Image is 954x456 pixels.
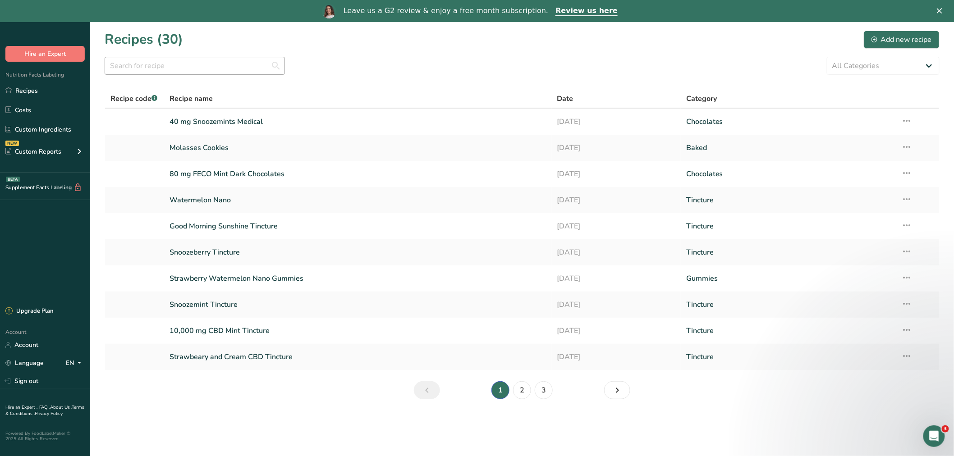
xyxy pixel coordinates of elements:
[170,112,546,131] a: 40 mg Snoozemints Medical
[871,34,932,45] div: Add new recipe
[110,94,157,104] span: Recipe code
[923,425,945,447] iframe: Intercom live chat
[5,46,85,62] button: Hire an Expert
[50,404,72,410] a: About Us .
[557,191,676,210] a: [DATE]
[557,269,676,288] a: [DATE]
[557,93,573,104] span: Date
[686,138,891,157] a: Baked
[686,321,891,340] a: Tincture
[322,4,336,18] img: Profile image for Reem
[555,6,618,16] a: Review us here
[105,57,285,75] input: Search for recipe
[170,347,546,366] a: Strawbeary and Cream CBD Tincture
[5,307,53,316] div: Upgrade Plan
[5,431,85,442] div: Powered By FoodLabelMaker © 2025 All Rights Reserved
[686,164,891,183] a: Chocolates
[170,191,546,210] a: Watermelon Nano
[170,138,546,157] a: Molasses Cookies
[5,404,84,417] a: Terms & Conditions .
[66,358,85,369] div: EN
[5,355,44,371] a: Language
[686,112,891,131] a: Chocolates
[513,381,531,399] a: Page 2.
[414,381,440,399] a: Previous page
[942,425,949,433] span: 3
[170,164,546,183] a: 80 mg FECO Mint Dark Chocolates
[557,321,676,340] a: [DATE]
[686,191,891,210] a: Tincture
[604,381,630,399] a: Next page
[6,177,20,182] div: BETA
[39,404,50,410] a: FAQ .
[686,295,891,314] a: Tincture
[557,295,676,314] a: [DATE]
[864,31,940,49] button: Add new recipe
[557,217,676,236] a: [DATE]
[686,269,891,288] a: Gummies
[557,164,676,183] a: [DATE]
[170,217,546,236] a: Good Morning Sunshine Tincture
[344,6,548,15] div: Leave us a G2 review & enjoy a free month subscription.
[170,93,213,104] span: Recipe name
[170,321,546,340] a: 10,000 mg CBD Mint Tincture
[557,138,676,157] a: [DATE]
[686,347,891,366] a: Tincture
[35,410,63,417] a: Privacy Policy
[557,347,676,366] a: [DATE]
[5,141,19,146] div: NEW
[686,93,717,104] span: Category
[5,404,37,410] a: Hire an Expert .
[937,8,946,14] div: Close
[557,243,676,262] a: [DATE]
[686,243,891,262] a: Tincture
[5,147,61,156] div: Custom Reports
[170,269,546,288] a: Strawberry Watermelon Nano Gummies
[557,112,676,131] a: [DATE]
[170,243,546,262] a: Snoozeberry Tincture
[535,381,553,399] a: Page 3.
[686,217,891,236] a: Tincture
[170,295,546,314] a: Snoozemint Tincture
[105,29,183,50] h1: Recipes (30)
